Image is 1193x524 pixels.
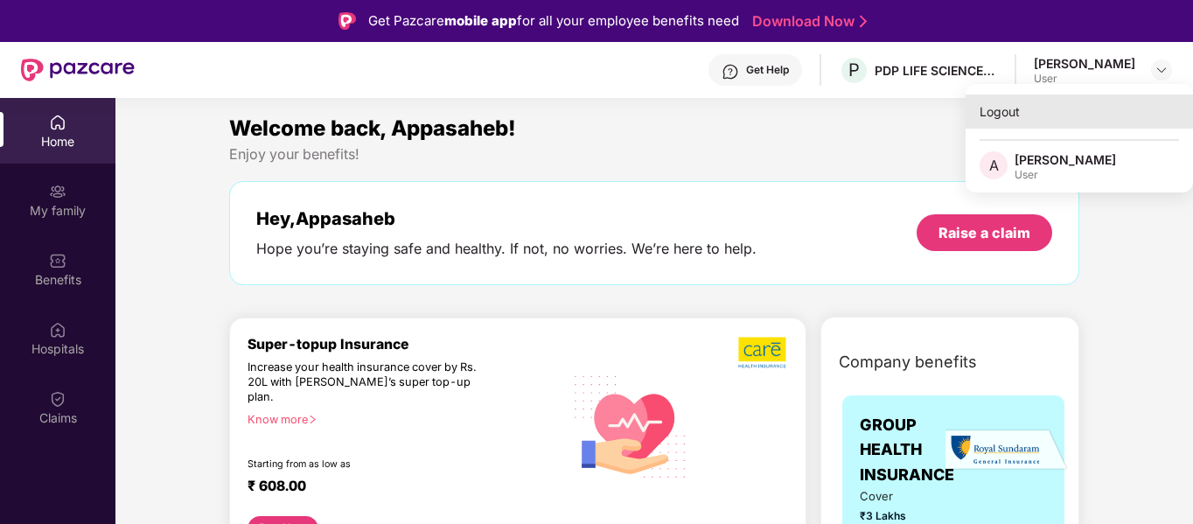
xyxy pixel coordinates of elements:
img: Logo [338,12,356,30]
strong: mobile app [444,12,517,29]
div: Hey, Appasaheb [256,208,757,229]
div: Enjoy your benefits! [229,145,1079,164]
div: Raise a claim [938,223,1030,242]
img: svg+xml;base64,PHN2ZyBpZD0iQ2xhaW0iIHhtbG5zPSJodHRwOi8vd3d3LnczLm9yZy8yMDAwL3N2ZyIgd2lkdGg9IjIwIi... [49,390,66,408]
img: Stroke [860,12,867,31]
span: ₹3 Lakhs [860,507,942,524]
img: svg+xml;base64,PHN2ZyBpZD0iQmVuZWZpdHMiIHhtbG5zPSJodHRwOi8vd3d3LnczLm9yZy8yMDAwL3N2ZyIgd2lkdGg9Ij... [49,252,66,269]
img: svg+xml;base64,PHN2ZyB4bWxucz0iaHR0cDovL3d3dy53My5vcmcvMjAwMC9zdmciIHhtbG5zOnhsaW5rPSJodHRwOi8vd3... [563,357,699,494]
img: insurerLogo [945,429,1068,472]
img: New Pazcare Logo [21,59,135,81]
div: User [1034,72,1135,86]
div: Know more [248,413,553,425]
span: GROUP HEALTH INSURANCE [860,413,954,487]
div: Starting from as low as [248,458,489,471]
span: Cover [860,487,942,506]
span: Company benefits [839,350,977,374]
a: Download Now [752,12,862,31]
div: PDP LIFE SCIENCE LOGISTICS INDIA PRIVATE LIMITED [875,62,997,79]
span: A [989,155,999,176]
div: Hope you’re staying safe and healthy. If not, no worries. We’re here to help. [256,240,757,258]
div: ₹ 608.00 [248,478,546,499]
div: Increase your health insurance cover by Rs. 20L with [PERSON_NAME]’s super top-up plan. [248,360,487,405]
div: Get Help [746,63,789,77]
img: svg+xml;base64,PHN2ZyBpZD0iSG9zcGl0YWxzIiB4bWxucz0iaHR0cDovL3d3dy53My5vcmcvMjAwMC9zdmciIHdpZHRoPS... [49,321,66,339]
img: svg+xml;base64,PHN2ZyB3aWR0aD0iMjAiIGhlaWdodD0iMjAiIHZpZXdCb3g9IjAgMCAyMCAyMCIgZmlsbD0ibm9uZSIgeG... [49,183,66,200]
img: svg+xml;base64,PHN2ZyBpZD0iSG9tZSIgeG1sbnM9Imh0dHA6Ly93d3cudzMub3JnLzIwMDAvc3ZnIiB3aWR0aD0iMjAiIG... [49,114,66,131]
div: [PERSON_NAME] [1034,55,1135,72]
div: Super-topup Insurance [248,336,563,353]
img: svg+xml;base64,PHN2ZyBpZD0iRHJvcGRvd24tMzJ4MzIiIHhtbG5zPSJodHRwOi8vd3d3LnczLm9yZy8yMDAwL3N2ZyIgd2... [1155,63,1169,77]
div: Logout [966,94,1193,129]
div: Get Pazcare for all your employee benefits need [368,10,739,31]
div: [PERSON_NAME] [1015,151,1116,168]
span: Welcome back, Appasaheb! [229,115,516,141]
span: right [308,415,317,424]
div: User [1015,168,1116,182]
img: svg+xml;base64,PHN2ZyBpZD0iSGVscC0zMngzMiIgeG1sbnM9Imh0dHA6Ly93d3cudzMub3JnLzIwMDAvc3ZnIiB3aWR0aD... [722,63,739,80]
span: P [848,59,860,80]
img: b5dec4f62d2307b9de63beb79f102df3.png [738,336,788,369]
